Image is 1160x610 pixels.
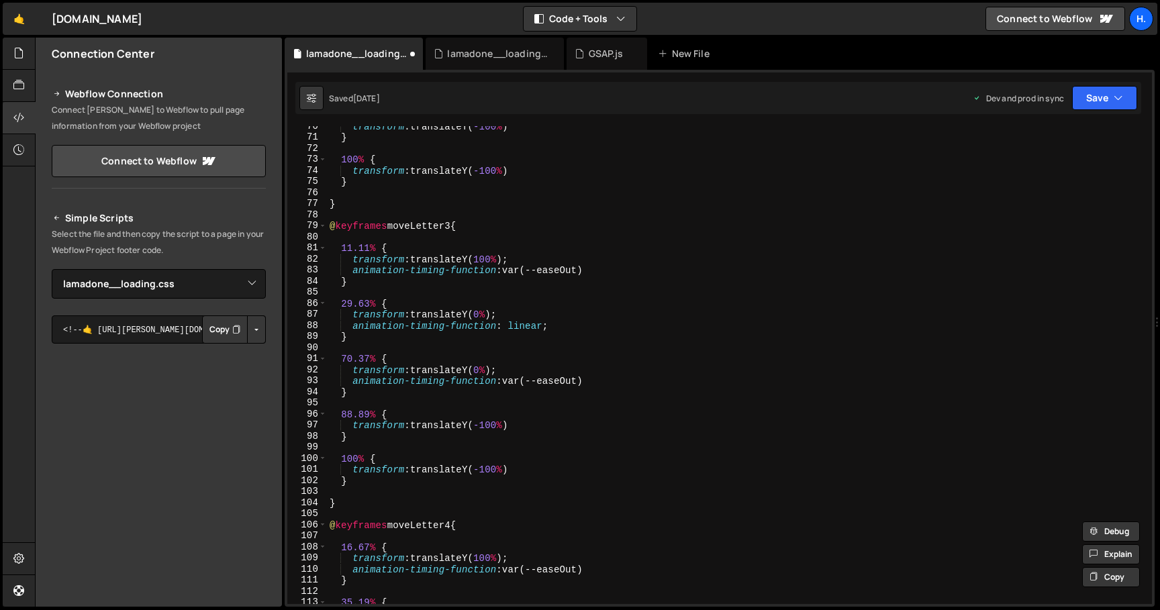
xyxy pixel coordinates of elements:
[287,530,327,542] div: 107
[287,375,327,387] div: 93
[1129,7,1153,31] a: h.
[287,497,327,509] div: 104
[287,586,327,597] div: 112
[985,7,1125,31] a: Connect to Webflow
[287,287,327,298] div: 85
[329,93,380,104] div: Saved
[287,154,327,165] div: 73
[287,597,327,608] div: 113
[287,464,327,475] div: 101
[287,187,327,199] div: 76
[287,453,327,464] div: 100
[287,409,327,420] div: 96
[287,387,327,398] div: 94
[52,226,266,258] p: Select the file and then copy the script to a page in your Webflow Project footer code.
[287,143,327,154] div: 72
[52,366,267,487] iframe: YouTube video player
[287,564,327,575] div: 110
[287,542,327,553] div: 108
[353,93,380,104] div: [DATE]
[202,315,248,344] button: Copy
[52,145,266,177] a: Connect to Webflow
[287,486,327,497] div: 103
[287,397,327,409] div: 95
[287,331,327,342] div: 89
[287,353,327,364] div: 91
[658,47,714,60] div: New File
[287,320,327,332] div: 88
[52,46,154,61] h2: Connection Center
[524,7,636,31] button: Code + Tools
[52,86,266,102] h2: Webflow Connection
[52,102,266,134] p: Connect [PERSON_NAME] to Webflow to pull page information from your Webflow project
[287,176,327,187] div: 75
[287,220,327,232] div: 79
[287,242,327,254] div: 81
[287,519,327,531] div: 106
[973,93,1064,104] div: Dev and prod in sync
[52,210,266,226] h2: Simple Scripts
[589,47,624,60] div: GSAP.js
[287,342,327,354] div: 90
[287,298,327,309] div: 86
[287,419,327,431] div: 97
[1082,567,1140,587] button: Copy
[287,198,327,209] div: 77
[52,315,266,344] textarea: <!--🤙 [URL][PERSON_NAME][DOMAIN_NAME]> <script>document.addEventListener("DOMContentLoaded", func...
[287,254,327,265] div: 82
[3,3,36,35] a: 🤙
[287,364,327,376] div: 92
[287,264,327,276] div: 83
[287,574,327,586] div: 111
[202,315,266,344] div: Button group with nested dropdown
[287,508,327,519] div: 105
[287,475,327,487] div: 102
[287,431,327,442] div: 98
[287,132,327,143] div: 71
[1082,544,1140,564] button: Explain
[1072,86,1137,110] button: Save
[306,47,407,60] div: lamadone__loading.css
[287,552,327,564] div: 109
[1082,521,1140,542] button: Debug
[52,11,142,27] div: [DOMAIN_NAME]
[287,209,327,221] div: 78
[447,47,548,60] div: lamadone__loading.js
[287,121,327,132] div: 70
[287,442,327,453] div: 99
[287,276,327,287] div: 84
[287,309,327,320] div: 87
[287,165,327,176] div: 74
[287,232,327,243] div: 80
